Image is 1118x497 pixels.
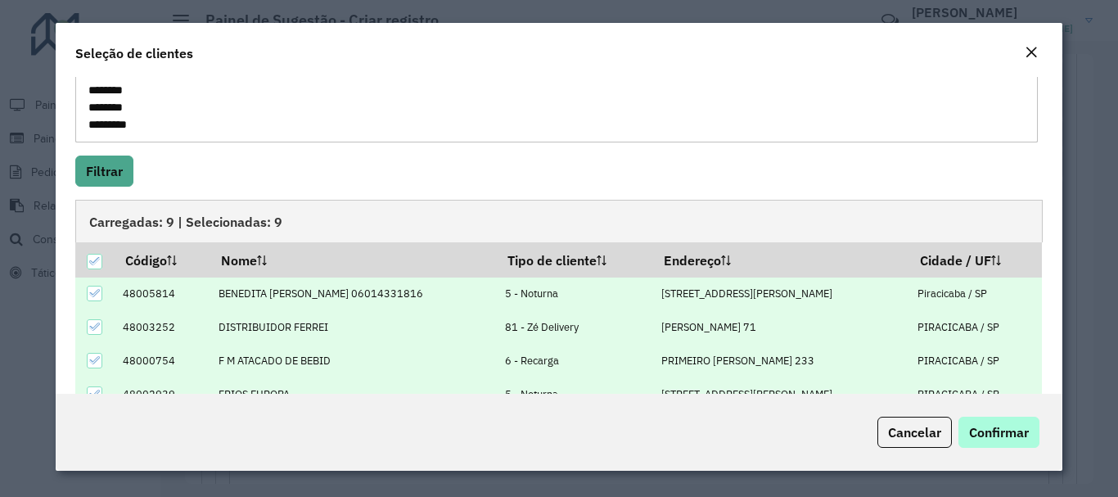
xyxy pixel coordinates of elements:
td: 48005814 [115,278,210,311]
button: Close [1020,43,1043,64]
td: 6 - Recarga [496,344,653,377]
button: Filtrar [75,156,133,187]
td: 5 - Noturna [496,278,653,311]
td: [STREET_ADDRESS][PERSON_NAME] [653,377,908,411]
th: Nome [210,242,496,277]
td: FRIOS EUROPA [210,377,496,411]
th: Cidade / UF [908,242,1042,277]
td: [PERSON_NAME] 71 [653,310,908,344]
td: DISTRIBUIDOR FERREI [210,310,496,344]
td: 48003252 [115,310,210,344]
th: Tipo de cliente [496,242,653,277]
td: Piracicaba / SP [908,278,1042,311]
td: F M ATACADO DE BEBID [210,344,496,377]
td: PIRACICABA / SP [908,310,1042,344]
td: PIRACICABA / SP [908,377,1042,411]
td: 81 - Zé Delivery [496,310,653,344]
td: PIRACICABA / SP [908,344,1042,377]
th: Endereço [653,242,908,277]
td: 5 - Noturna [496,377,653,411]
td: 48000754 [115,344,210,377]
h4: Seleção de clientes [75,43,193,63]
em: Fechar [1025,46,1038,59]
button: Confirmar [958,417,1039,448]
button: Cancelar [877,417,952,448]
span: Cancelar [888,424,941,441]
td: BENEDITA [PERSON_NAME] 06014331816 [210,278,496,311]
td: 48002939 [115,377,210,411]
div: Carregadas: 9 | Selecionadas: 9 [75,200,1042,242]
td: [STREET_ADDRESS][PERSON_NAME] [653,278,908,311]
span: Confirmar [969,424,1029,441]
td: PRIMEIRO [PERSON_NAME] 233 [653,344,908,377]
th: Código [115,242,210,277]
